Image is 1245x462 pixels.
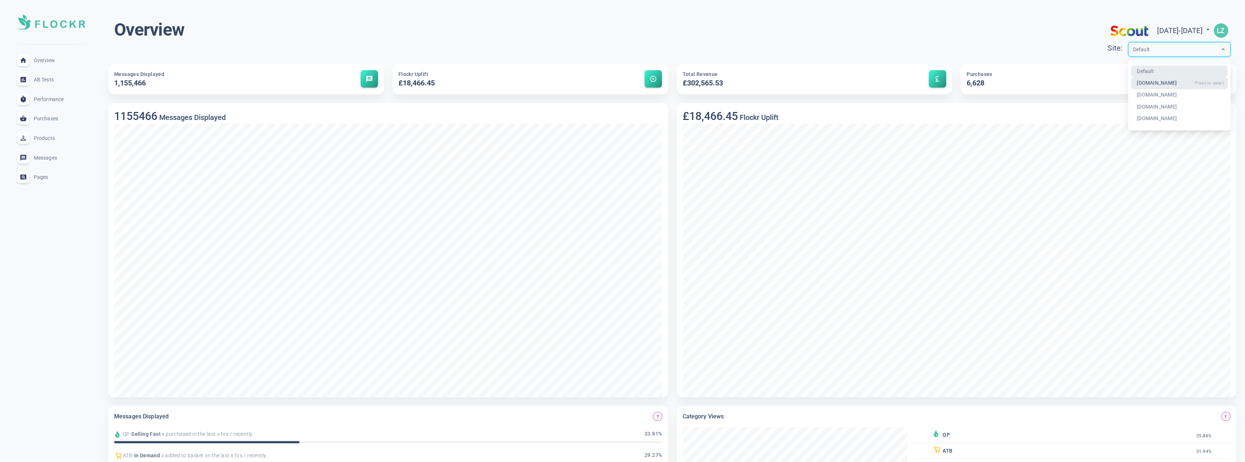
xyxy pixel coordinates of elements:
div: Site: [1108,42,1128,54]
span: priority_high [1224,414,1228,419]
div: [DOMAIN_NAME] [1131,101,1228,113]
h5: Messages Displayed [157,113,226,122]
h5: £302,565.53 [683,78,859,88]
a: Purchases [6,109,97,129]
span: 31.94% [1196,449,1212,454]
a: Messages [6,148,97,168]
span: Purchases [967,71,992,77]
span: Selling Fast [131,430,161,438]
span: ATB - [123,452,134,459]
img: scouts [1108,19,1151,42]
a: AB Tests [6,70,97,89]
h5: Flockr Uplift [738,113,779,122]
a: Pages [6,167,97,187]
h5: 1,155,466 [114,78,290,88]
span: [DATE] - [DATE] [1157,26,1212,35]
span: Total Revenue [683,71,718,77]
div: [DOMAIN_NAME] [1131,77,1228,89]
span: Messages Displayed [114,71,164,77]
h3: £18,466.45 [683,110,738,122]
h6: Category Views [683,412,724,421]
span: x purchased in the last x hrs / recently. [161,430,253,438]
h3: 1155466 [114,110,157,122]
button: Message views on the category page [1221,412,1230,421]
a: Overview [6,51,97,70]
h5: 6,628 [967,78,1142,88]
img: Soft UI Logo [17,15,85,30]
h6: Messages Displayed [114,412,169,421]
span: message [366,75,373,83]
img: dd5fbd0abbcf46eb7e8e82a679c8394b [1214,23,1228,38]
span: currency_pound [934,75,941,83]
span: x added to basket iin the last x hrs / recently.. [160,452,268,459]
div: [DOMAIN_NAME] [1131,89,1228,101]
span: In Demand [134,452,160,459]
span: 33.81 % [644,430,662,439]
div: Default [1131,65,1228,77]
div: [DOMAIN_NAME] [1131,113,1228,125]
a: Performance [6,89,97,109]
span: 35.86% [1196,433,1212,439]
span: arrow_circle_up [650,75,657,83]
button: Which Flockr messages are displayed the most [653,412,662,421]
a: Products [6,128,97,148]
span: question_mark [655,414,660,419]
span: Flockr Uplift [398,71,428,77]
span: 29.27 % [644,451,662,460]
h1: Overview [114,19,184,41]
h5: £18,466.45 [398,78,574,88]
span: QP - [123,430,131,438]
